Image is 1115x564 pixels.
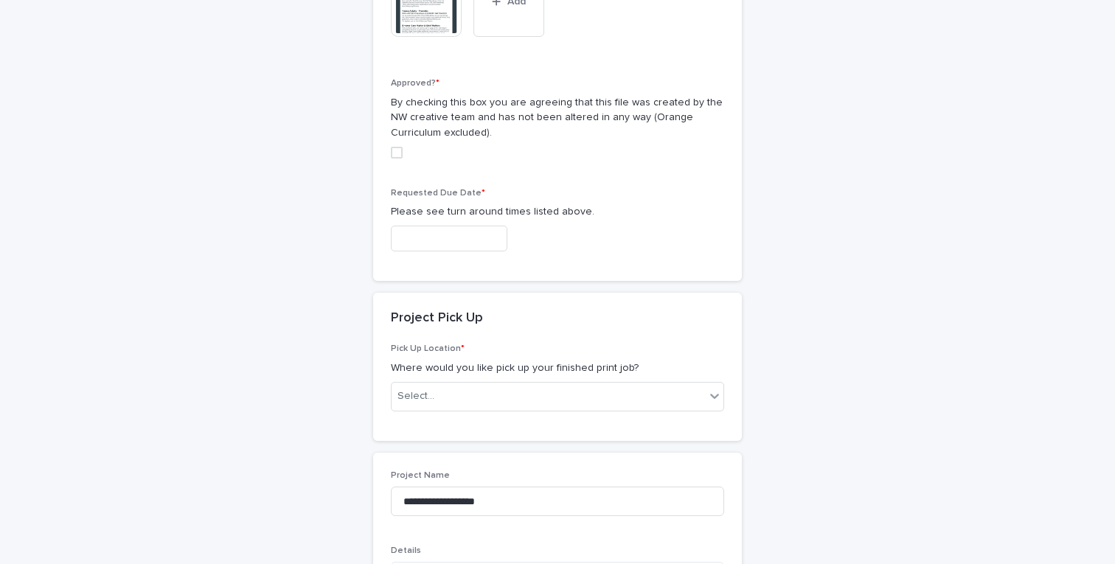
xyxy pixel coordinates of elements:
[391,189,485,198] span: Requested Due Date
[391,361,724,376] p: Where would you like pick up your finished print job?
[391,310,483,327] h2: Project Pick Up
[391,344,465,353] span: Pick Up Location
[391,204,724,220] p: Please see turn around times listed above.
[397,389,434,404] div: Select...
[391,471,450,480] span: Project Name
[391,546,421,555] span: Details
[391,79,440,88] span: Approved?
[391,95,724,141] p: By checking this box you are agreeing that this file was created by the NW creative team and has ...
